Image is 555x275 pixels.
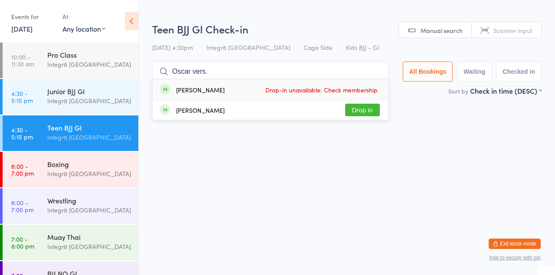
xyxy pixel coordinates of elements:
a: 4:30 -5:15 pmTeen BJJ GIIntegr8 [GEOGRAPHIC_DATA] [3,115,138,151]
span: Cage Side [304,43,333,52]
div: Integr8 [GEOGRAPHIC_DATA] [47,96,131,106]
div: Integr8 [GEOGRAPHIC_DATA] [47,169,131,179]
input: Search [152,62,388,82]
div: Any location [62,24,105,33]
div: Boxing [47,159,131,169]
time: 4:30 - 5:15 pm [11,126,33,140]
time: 6:00 - 7:00 pm [11,199,34,213]
span: Drop-in unavailable: Check membership [263,83,380,96]
div: Muay Thai [47,232,131,242]
button: Checked in [496,62,542,82]
a: 10:00 -11:30 amPro ClassIntegr8 [GEOGRAPHIC_DATA] [3,43,138,78]
h2: Teen BJJ GI Check-in [152,22,542,36]
span: Kids BJJ - GI [346,43,379,52]
div: Integr8 [GEOGRAPHIC_DATA] [47,59,131,69]
span: Integr8 [GEOGRAPHIC_DATA] [206,43,290,52]
button: Waiting [457,62,492,82]
span: [DATE] 4:30pm [152,43,193,52]
div: Pro Class [47,50,131,59]
button: Drop in [345,104,380,116]
div: Integr8 [GEOGRAPHIC_DATA] [47,242,131,252]
time: 10:00 - 11:30 am [11,53,34,67]
a: 7:00 -8:00 pmMuay ThaiIntegr8 [GEOGRAPHIC_DATA] [3,225,138,260]
time: 6:00 - 7:00 pm [11,163,34,177]
time: 4:30 - 5:15 pm [11,90,33,104]
span: Scanner input [493,26,532,35]
time: 7:00 - 8:00 pm [11,236,34,249]
button: All Bookings [403,62,453,82]
span: Manual search [421,26,463,35]
div: Events for [11,10,54,24]
a: 6:00 -7:00 pmBoxingIntegr8 [GEOGRAPHIC_DATA] [3,152,138,187]
a: 6:00 -7:00 pmWrestlingIntegr8 [GEOGRAPHIC_DATA] [3,188,138,224]
div: [PERSON_NAME] [176,86,225,93]
div: At [62,10,105,24]
div: Teen BJJ GI [47,123,131,132]
div: [PERSON_NAME] [176,107,225,114]
div: Junior BJJ GI [47,86,131,96]
div: Integr8 [GEOGRAPHIC_DATA] [47,132,131,142]
a: 4:30 -5:15 pmJunior BJJ GIIntegr8 [GEOGRAPHIC_DATA] [3,79,138,115]
button: how to secure with pin [489,255,541,261]
label: Sort by [448,87,468,95]
div: Wrestling [47,196,131,205]
a: [DATE] [11,24,33,33]
div: Integr8 [GEOGRAPHIC_DATA] [47,205,131,215]
button: Exit kiosk mode [489,239,541,249]
div: Check in time (DESC) [470,86,542,95]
